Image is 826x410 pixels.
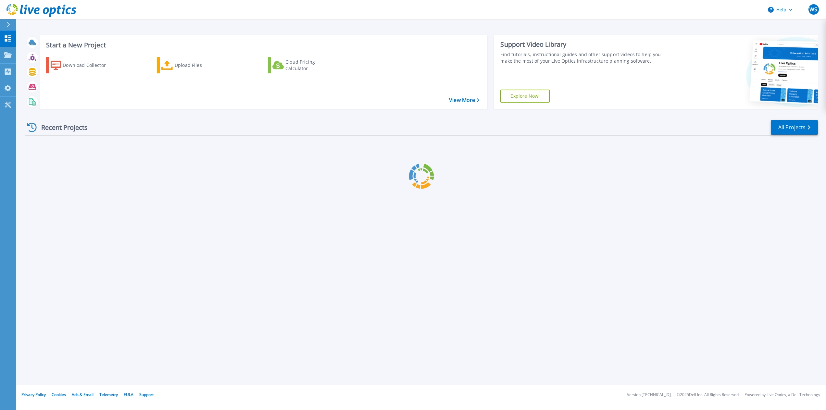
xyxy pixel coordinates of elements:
a: View More [449,97,479,103]
a: All Projects [771,120,818,135]
div: Recent Projects [25,119,96,135]
a: Ads & Email [72,392,94,397]
a: Explore Now! [500,90,550,103]
li: Version: [TECHNICAL_ID] [627,393,671,397]
a: Privacy Policy [21,392,46,397]
div: Cloud Pricing Calculator [285,59,337,72]
a: Cookies [52,392,66,397]
div: Find tutorials, instructional guides and other support videos to help you make the most of your L... [500,51,668,64]
div: Download Collector [63,59,115,72]
li: © 2025 Dell Inc. All Rights Reserved [677,393,739,397]
a: EULA [124,392,133,397]
li: Powered by Live Optics, a Dell Technology [745,393,820,397]
h3: Start a New Project [46,42,479,49]
a: Upload Files [157,57,229,73]
span: WS [809,7,817,12]
a: Cloud Pricing Calculator [268,57,340,73]
a: Download Collector [46,57,119,73]
a: Telemetry [99,392,118,397]
a: Support [139,392,154,397]
div: Upload Files [175,59,227,72]
div: Support Video Library [500,40,668,49]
